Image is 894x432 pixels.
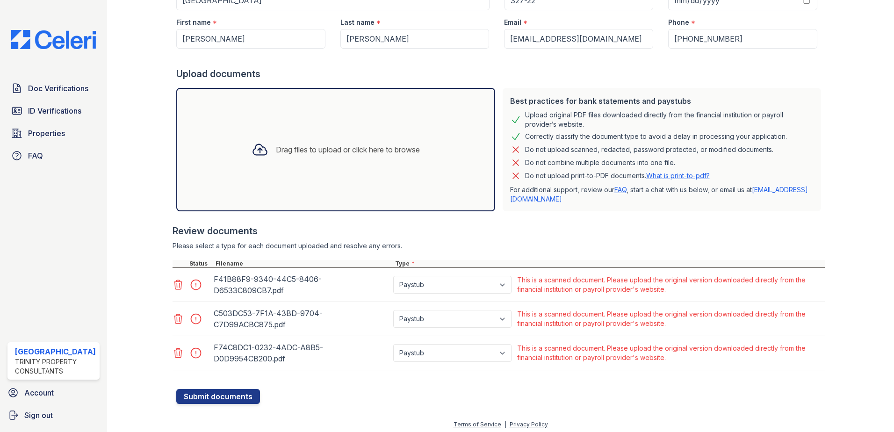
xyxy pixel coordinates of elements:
p: Do not upload print-to-PDF documents. [525,171,710,180]
div: Filename [214,260,393,267]
span: FAQ [28,150,43,161]
a: Sign out [4,406,103,425]
span: ID Verifications [28,105,81,116]
div: This is a scanned document. Please upload the original version downloaded directly from the finan... [517,275,823,294]
div: Type [393,260,825,267]
div: F41B88F9-9340-44C5-8406-D6533C809CB7.pdf [214,272,389,298]
a: Terms of Service [454,421,501,428]
div: | [505,421,506,428]
div: Status [187,260,214,267]
a: Doc Verifications [7,79,100,98]
a: ID Verifications [7,101,100,120]
label: Phone [668,18,689,27]
div: This is a scanned document. Please upload the original version downloaded directly from the finan... [517,310,823,328]
div: Best practices for bank statements and paystubs [510,95,814,107]
div: Please select a type for each document uploaded and resolve any errors. [173,241,825,251]
a: What is print-to-pdf? [646,172,710,180]
label: Last name [340,18,375,27]
img: CE_Logo_Blue-a8612792a0a2168367f1c8372b55b34899dd931a85d93a1a3d3e32e68fde9ad4.png [4,30,103,49]
div: This is a scanned document. Please upload the original version downloaded directly from the finan... [517,344,823,362]
div: Correctly classify the document type to avoid a delay in processing your application. [525,131,787,142]
button: Submit documents [176,389,260,404]
span: Account [24,387,54,398]
div: Upload original PDF files downloaded directly from the financial institution or payroll provider’... [525,110,814,129]
div: Do not upload scanned, redacted, password protected, or modified documents. [525,144,773,155]
div: Trinity Property Consultants [15,357,96,376]
span: Properties [28,128,65,139]
a: FAQ [614,186,627,194]
a: Account [4,383,103,402]
label: Email [504,18,521,27]
div: Drag files to upload or click here to browse [276,144,420,155]
div: Review documents [173,224,825,238]
div: C503DC53-7F1A-43BD-9704-C7D99ACBC875.pdf [214,306,389,332]
a: FAQ [7,146,100,165]
label: First name [176,18,211,27]
p: For additional support, review our , start a chat with us below, or email us at [510,185,814,204]
a: Privacy Policy [510,421,548,428]
span: Sign out [24,410,53,421]
div: [GEOGRAPHIC_DATA] [15,346,96,357]
div: F74C8DC1-0232-4ADC-A8B5-D0D9954CB200.pdf [214,340,389,366]
div: Do not combine multiple documents into one file. [525,157,675,168]
span: Doc Verifications [28,83,88,94]
a: Properties [7,124,100,143]
div: Upload documents [176,67,825,80]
